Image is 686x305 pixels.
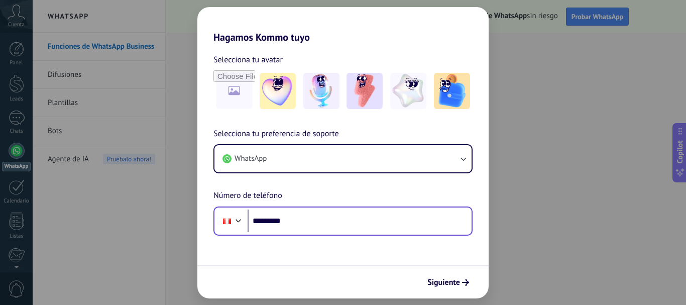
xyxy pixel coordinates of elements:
[427,279,460,286] span: Siguiente
[434,73,470,109] img: -5.jpeg
[213,53,283,66] span: Selecciona tu avatar
[235,154,267,164] span: WhatsApp
[213,189,282,202] span: Número de teléfono
[390,73,426,109] img: -4.jpeg
[197,7,489,43] h2: Hagamos Kommo tuyo
[423,274,474,291] button: Siguiente
[347,73,383,109] img: -3.jpeg
[214,145,472,172] button: WhatsApp
[213,128,339,141] span: Selecciona tu preferencia de soporte
[303,73,339,109] img: -2.jpeg
[260,73,296,109] img: -1.jpeg
[217,211,237,232] div: Peru: + 51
